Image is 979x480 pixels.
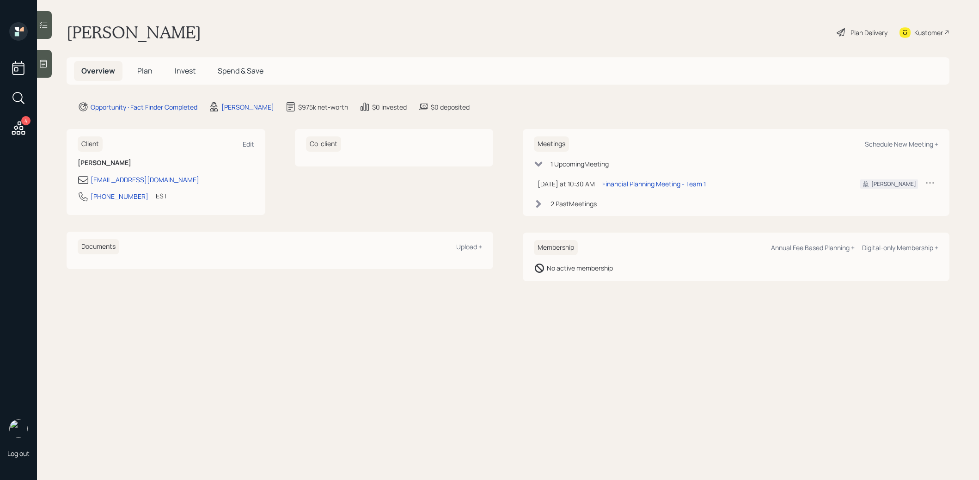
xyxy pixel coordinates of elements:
span: Invest [175,66,196,76]
div: Annual Fee Based Planning + [771,243,855,252]
div: 4 [21,116,31,125]
img: treva-nostdahl-headshot.png [9,419,28,438]
div: Kustomer [914,28,943,37]
div: $0 invested [372,102,407,112]
div: No active membership [547,263,613,273]
span: Overview [81,66,115,76]
div: Opportunity · Fact Finder Completed [91,102,197,112]
h6: Client [78,136,103,152]
div: Upload + [456,242,482,251]
div: Log out [7,449,30,458]
div: [EMAIL_ADDRESS][DOMAIN_NAME] [91,175,199,185]
div: Financial Planning Meeting - Team 1 [602,179,706,189]
h6: Co-client [306,136,341,152]
div: 2 Past Meeting s [551,199,597,209]
span: Spend & Save [218,66,263,76]
h6: Membership [534,240,578,255]
div: [PERSON_NAME] [871,180,916,188]
span: Plan [137,66,153,76]
div: Schedule New Meeting + [865,140,938,148]
div: Digital-only Membership + [862,243,938,252]
div: $975k net-worth [298,102,348,112]
div: [DATE] at 10:30 AM [538,179,595,189]
div: Plan Delivery [851,28,887,37]
h6: Meetings [534,136,569,152]
div: 1 Upcoming Meeting [551,159,609,169]
div: Edit [243,140,254,148]
h1: [PERSON_NAME] [67,22,201,43]
div: [PHONE_NUMBER] [91,191,148,201]
h6: Documents [78,239,119,254]
h6: [PERSON_NAME] [78,159,254,167]
div: $0 deposited [431,102,470,112]
div: [PERSON_NAME] [221,102,274,112]
div: EST [156,191,167,201]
